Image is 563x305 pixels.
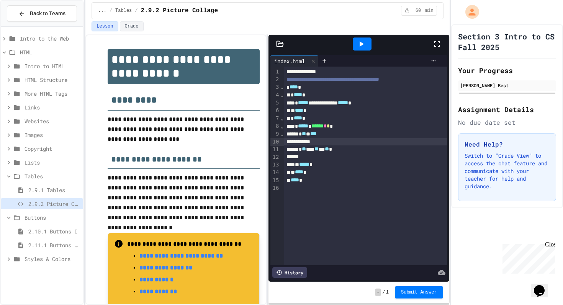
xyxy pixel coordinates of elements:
[25,145,80,153] span: Copyright
[458,31,556,52] h1: Section 3 Intro to CS Fall 2025
[531,274,555,297] iframe: chat widget
[28,200,80,208] span: 2.9.2 Picture Collage
[98,8,106,14] span: ...
[280,115,284,121] span: Fold line
[30,10,65,18] span: Back to Teams
[401,289,437,295] span: Submit Answer
[3,3,53,49] div: Chat with us now!Close
[25,90,80,98] span: More HTML Tags
[270,107,280,114] div: 6
[110,8,112,14] span: /
[280,84,284,90] span: Fold line
[457,3,481,21] div: My Account
[270,138,280,146] div: 10
[270,161,280,169] div: 13
[20,48,80,56] span: HTML
[383,289,385,295] span: /
[270,146,280,153] div: 11
[270,115,280,122] div: 7
[135,8,137,14] span: /
[458,104,556,115] h2: Assignment Details
[25,158,80,166] span: Lists
[7,5,77,22] button: Back to Teams
[25,214,80,222] span: Buttons
[115,8,132,14] span: Tables
[270,99,280,107] div: 5
[28,227,80,235] span: 2.10.1 Buttons I
[458,65,556,76] h2: Your Progress
[270,68,280,76] div: 1
[270,91,280,99] div: 4
[25,76,80,84] span: HTML Structure
[270,169,280,176] div: 14
[270,122,280,130] div: 8
[25,172,80,180] span: Tables
[425,8,434,14] span: min
[499,241,555,274] iframe: chat widget
[270,177,280,184] div: 15
[25,62,80,70] span: Intro to HTML
[395,286,443,298] button: Submit Answer
[25,103,80,111] span: Links
[28,241,80,249] span: 2.11.1 Buttons II
[270,76,280,83] div: 2
[272,267,307,278] div: History
[270,153,280,161] div: 12
[270,55,318,67] div: index.html
[280,123,284,129] span: Fold line
[20,34,80,42] span: Intro to the Web
[280,131,284,137] span: Fold line
[28,186,80,194] span: 2.9.1 Tables
[270,130,280,138] div: 9
[141,6,218,15] span: 2.9.2 Picture Collage
[270,184,280,192] div: 16
[270,57,309,65] div: index.html
[460,82,554,89] div: [PERSON_NAME] Best
[412,8,424,14] span: 60
[458,118,556,127] div: No due date set
[92,21,118,31] button: Lesson
[25,131,80,139] span: Images
[375,289,381,296] span: -
[270,83,280,91] div: 3
[465,140,550,149] h3: Need Help?
[120,21,144,31] button: Grade
[25,255,80,263] span: Styles & Colors
[386,289,389,295] span: 1
[465,152,550,190] p: Switch to "Grade View" to access the chat feature and communicate with your teacher for help and ...
[25,117,80,125] span: Websites
[280,92,284,98] span: Fold line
